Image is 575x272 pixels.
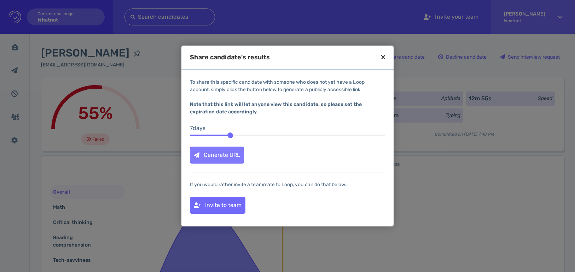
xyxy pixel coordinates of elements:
[190,197,245,213] div: Invite to team
[190,101,362,115] b: Note that this link will let anyone view this candidate, so please set the expiration date accord...
[190,78,385,116] div: To share this specific candidate with someone who does not yet have a Loop account, simply click ...
[190,124,385,132] div: 7 day s
[190,147,244,164] button: Generate URL
[190,54,270,60] div: Share candidate's results
[190,197,245,214] button: Invite to team
[190,181,385,188] div: If you would rather invite a teammate to Loop, you can do that below.
[190,147,244,163] div: Generate URL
